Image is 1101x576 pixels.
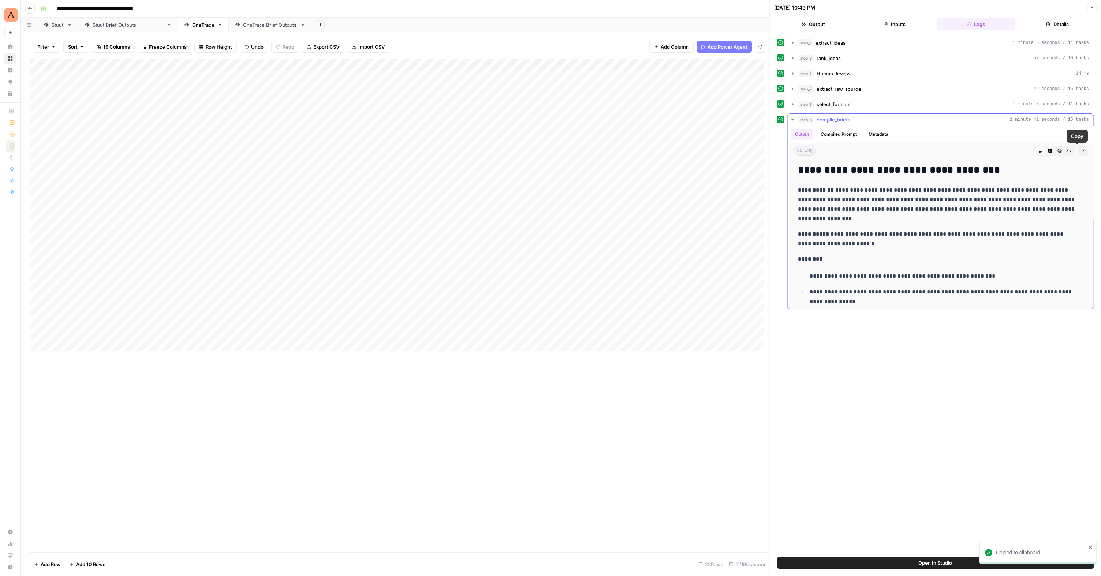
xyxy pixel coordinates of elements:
button: 49 seconds / 16 tasks [788,83,1094,95]
button: Export CSV [302,41,344,53]
button: Output [791,129,813,140]
button: 14 ms [788,68,1094,79]
button: Filter [33,41,60,53]
div: [DATE] 10:49 PM [774,4,815,11]
button: Compiled Prompt [816,129,861,140]
button: Details [1018,18,1097,30]
button: Undo [240,41,268,53]
button: Output [774,18,852,30]
button: Freeze Columns [138,41,191,53]
span: Redo [283,43,294,51]
span: Export CSV [313,43,339,51]
button: Sort [63,41,89,53]
span: compile_briefs [817,116,850,123]
span: Filter [37,43,49,51]
button: Workspace: Animalz [4,6,16,24]
button: Add Column [649,41,694,53]
div: 22 Rows [695,558,726,570]
span: Add Power Agent [708,43,747,51]
div: 11/19 Columns [726,558,769,570]
span: 1 minute 6 seconds / 14 tasks [1012,40,1089,46]
a: Home [4,41,16,53]
a: Insights [4,64,16,76]
span: step_1 [799,39,813,46]
span: Freeze Columns [149,43,187,51]
button: Row Height [194,41,237,53]
button: 57 seconds / 10 tasks [788,52,1094,64]
button: Redo [271,41,299,53]
span: Open In Studio [918,559,952,566]
div: Copied to clipboard [996,549,1086,556]
span: Add Row [41,561,61,568]
div: 1 minute 41 seconds / 15 tasks [788,126,1094,309]
span: 1 minute 5 seconds / 11 tasks [1012,101,1089,108]
a: Browse [4,53,16,64]
button: Inputs [855,18,934,30]
div: OneTrace [192,21,214,29]
button: 19 Columns [92,41,135,53]
span: step_8 [799,116,814,123]
button: 1 minute 6 seconds / 14 tasks [788,37,1094,49]
button: Add 10 Rows [65,558,110,570]
span: Row Height [206,43,232,51]
span: Sort [68,43,78,51]
div: [PERSON_NAME] Brief Outputs [93,21,164,29]
a: Usage [4,538,16,550]
span: step_5 [799,101,814,108]
span: 19 Columns [103,43,130,51]
a: Settings [4,526,16,538]
div: OneTrace Brief Outputs [243,21,297,29]
button: Add Power Agent [697,41,752,53]
a: [PERSON_NAME] Brief Outputs [78,18,178,32]
span: 49 seconds / 16 tasks [1034,86,1089,92]
span: step_3 [799,55,814,62]
span: 14 ms [1076,70,1089,77]
span: Human Review [817,70,851,77]
span: Undo [251,43,264,51]
a: Your Data [4,88,16,100]
a: OneTrace [178,18,229,32]
span: step_7 [799,85,814,93]
button: 1 minute 5 seconds / 11 tasks [788,98,1094,110]
span: step_4 [799,70,814,77]
div: Stuut [52,21,64,29]
button: Logs [937,18,1015,30]
span: 1 minute 41 seconds / 15 tasks [1010,116,1089,123]
button: Metadata [864,129,893,140]
span: extract_raw_source [817,85,861,93]
button: Open In Studio [777,557,1094,569]
span: Add 10 Rows [76,561,105,568]
a: Learning Hub [4,550,16,561]
img: Animalz Logo [4,8,18,22]
button: Help + Support [4,561,16,573]
span: 57 seconds / 10 tasks [1034,55,1089,61]
span: rank_ideas [817,55,841,62]
button: 1 minute 41 seconds / 15 tasks [788,114,1094,126]
span: select_formats [817,101,850,108]
a: OneTrace Brief Outputs [229,18,311,32]
button: Import CSV [347,41,389,53]
span: Import CSV [358,43,385,51]
span: string [794,146,816,156]
button: close [1088,544,1093,550]
button: Add Row [30,558,65,570]
a: Opportunities [4,76,16,88]
span: extract_ideas [816,39,846,46]
span: Add Column [661,43,689,51]
a: Stuut [37,18,78,32]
